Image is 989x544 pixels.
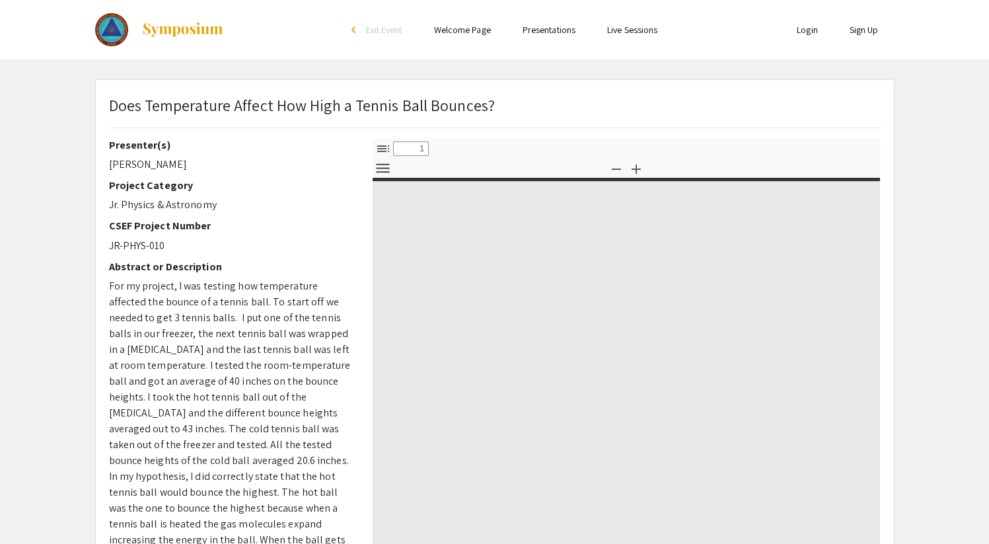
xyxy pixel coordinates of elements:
button: Zoom In [625,159,647,178]
h2: Abstract or Description [109,260,353,273]
div: arrow_back_ios [351,26,359,34]
button: Toggle Sidebar [372,139,394,158]
input: Page [393,141,429,156]
a: Sign Up [850,24,879,36]
a: Welcome Page [434,24,491,36]
iframe: Chat [10,485,56,534]
button: Tools [372,159,394,178]
h2: Project Category [109,179,353,192]
p: [PERSON_NAME] [109,157,353,173]
p: Jr. Physics & Astronomy [109,197,353,213]
img: The 2023 Colorado Science & Engineering Fair [95,13,129,46]
button: Zoom Out [605,159,628,178]
p: JR-PHYS-010 [109,238,353,254]
img: Symposium by ForagerOne [141,22,224,38]
a: The 2023 Colorado Science & Engineering Fair [95,13,225,46]
span: Exit Event [366,24,402,36]
a: Presentations [523,24,575,36]
p: Does Temperature Affect How High a Tennis Ball Bounces? [109,93,495,117]
a: Login [797,24,818,36]
h2: CSEF Project Number [109,219,353,232]
a: Live Sessions [607,24,657,36]
h2: Presenter(s) [109,139,353,151]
